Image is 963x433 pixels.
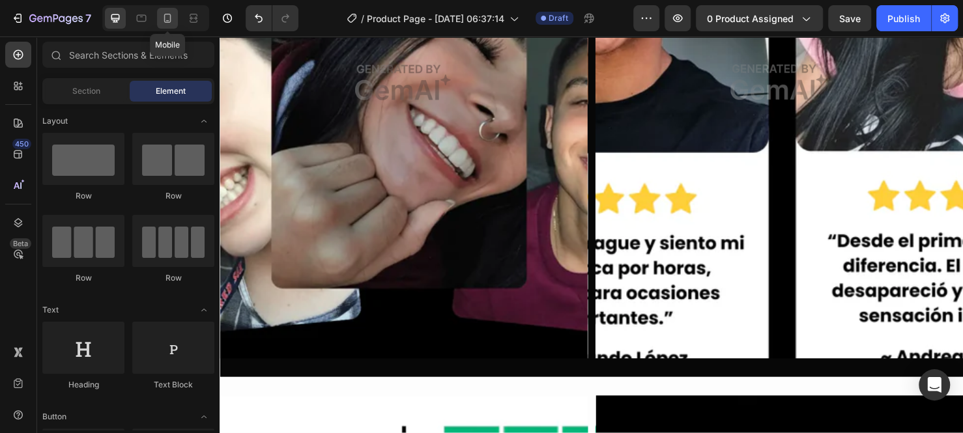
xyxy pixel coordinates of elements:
span: Product Page - [DATE] 06:37:14 [367,12,504,25]
span: Text [42,304,59,316]
span: 0 product assigned [707,12,794,25]
span: Button [42,411,66,423]
span: / [361,12,364,25]
div: Row [132,190,214,202]
button: Publish [876,5,931,31]
div: Publish [887,12,920,25]
button: Save [828,5,871,31]
iframe: Design area [220,36,963,433]
div: 450 [12,139,31,149]
p: 7 [85,10,91,26]
div: Row [132,272,214,284]
div: Heading [42,379,124,391]
span: Layout [42,115,68,127]
button: 7 [5,5,97,31]
span: Toggle open [194,111,214,132]
span: Section [72,85,100,97]
div: Row [42,190,124,202]
div: Undo/Redo [246,5,298,31]
div: Open Intercom Messenger [919,369,950,400]
input: Search Sections & Elements [42,42,214,68]
span: Toggle open [194,406,214,427]
div: Beta [10,238,31,249]
div: Row [42,272,124,284]
span: Draft [549,12,568,24]
span: Toggle open [194,300,214,320]
button: 0 product assigned [696,5,823,31]
span: Save [839,13,861,24]
div: Text Block [132,379,214,391]
span: Element [156,85,186,97]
